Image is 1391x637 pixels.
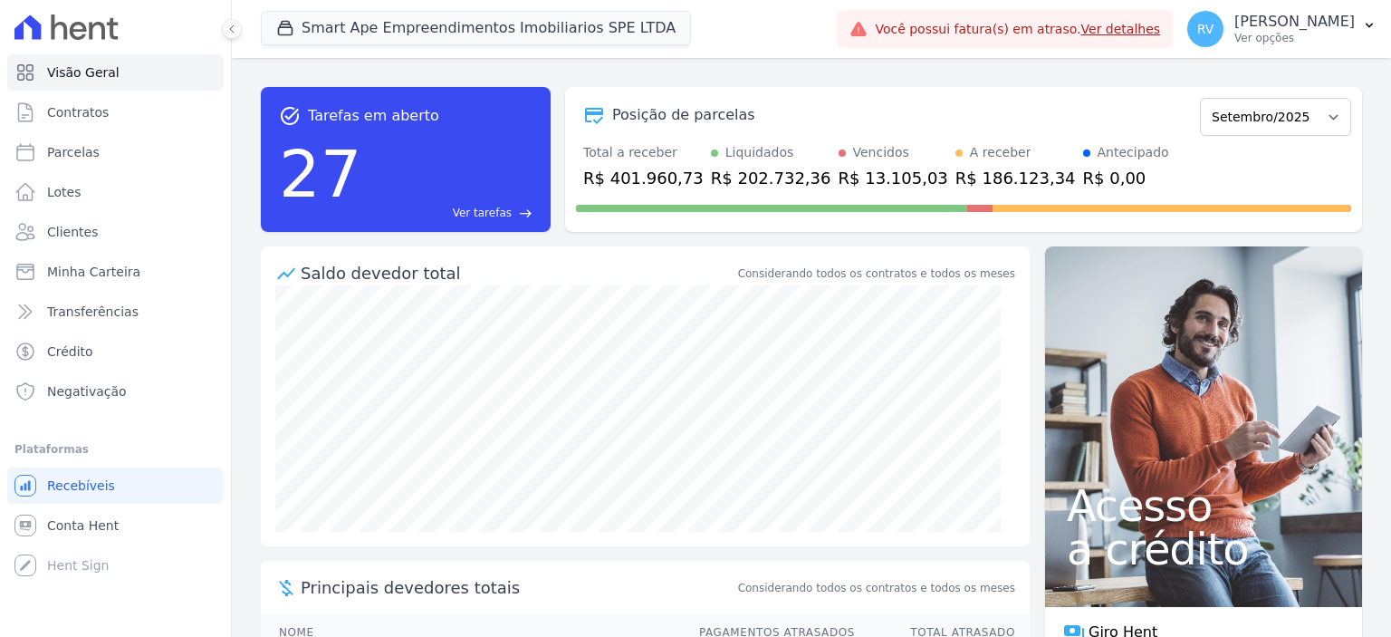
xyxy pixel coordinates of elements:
span: Principais devedores totais [301,575,734,600]
div: Liquidados [725,143,794,162]
span: Contratos [47,103,109,121]
span: Parcelas [47,143,100,161]
span: east [519,207,532,220]
a: Parcelas [7,134,224,170]
span: Conta Hent [47,516,119,535]
span: Crédito [47,343,93,361]
a: Crédito [7,333,224,370]
span: Acesso [1067,484,1340,527]
span: RV [1197,23,1214,35]
div: A receber [970,143,1031,162]
span: Ver tarefas [453,205,512,221]
div: Saldo devedor total [301,261,734,285]
div: Plataformas [14,439,216,460]
span: Tarefas em aberto [308,105,439,127]
a: Lotes [7,174,224,210]
div: Total a receber [583,143,704,162]
a: Minha Carteira [7,254,224,290]
span: task_alt [279,105,301,127]
span: Negativação [47,382,127,401]
span: Você possui fatura(s) em atraso. [875,20,1160,39]
p: [PERSON_NAME] [1234,13,1355,31]
div: R$ 401.960,73 [583,166,704,190]
div: 27 [279,127,362,221]
a: Recebíveis [7,468,224,504]
a: Contratos [7,94,224,130]
span: Lotes [47,183,82,201]
a: Ver detalhes [1081,22,1161,36]
span: Considerando todos os contratos e todos os meses [738,580,1015,596]
a: Negativação [7,373,224,410]
div: R$ 186.123,34 [955,166,1076,190]
div: R$ 0,00 [1083,166,1169,190]
a: Clientes [7,214,224,250]
p: Ver opções [1234,31,1355,45]
a: Transferências [7,294,224,330]
div: Antecipado [1098,143,1169,162]
div: Posição de parcelas [612,104,755,126]
button: Smart Ape Empreendimentos Imobiliarios SPE LTDA [261,11,691,45]
span: Transferências [47,303,139,321]
span: Recebíveis [47,477,115,495]
a: Ver tarefas east [369,205,532,221]
div: R$ 202.732,36 [711,166,831,190]
span: Minha Carteira [47,263,140,281]
span: Clientes [47,223,98,241]
div: Considerando todos os contratos e todos os meses [738,265,1015,282]
span: a crédito [1067,527,1340,571]
button: RV [PERSON_NAME] Ver opções [1173,4,1391,54]
a: Conta Hent [7,507,224,544]
div: Vencidos [853,143,909,162]
div: R$ 13.105,03 [839,166,948,190]
span: Visão Geral [47,63,120,82]
a: Visão Geral [7,54,224,91]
